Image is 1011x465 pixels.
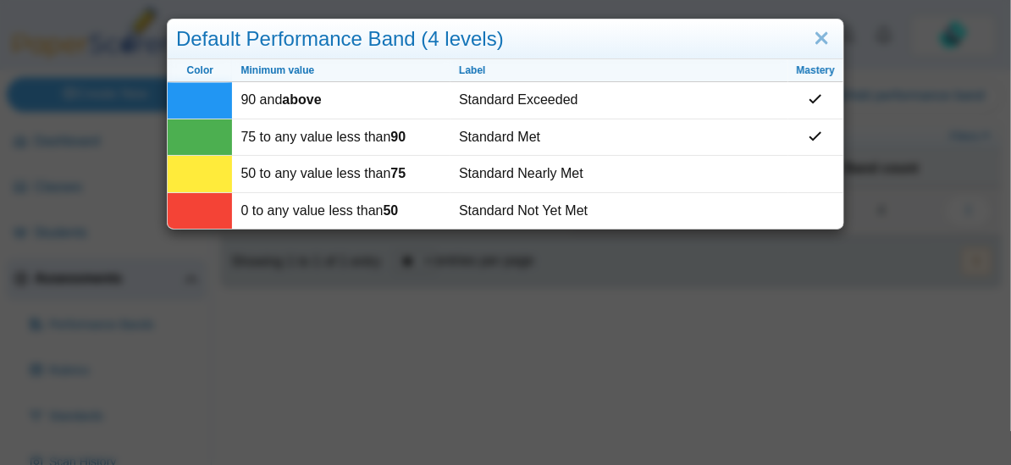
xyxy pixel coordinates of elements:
[809,25,835,53] a: Close
[391,166,406,180] b: 75
[232,119,450,156] td: 75 to any value less than
[450,193,787,229] td: Standard Not Yet Met
[232,59,450,83] th: Minimum value
[232,193,450,229] td: 0 to any value less than
[168,59,232,83] th: Color
[168,19,843,59] div: Default Performance Band (4 levels)
[450,119,787,156] td: Standard Met
[232,82,450,119] td: 90 and
[450,59,787,83] th: Label
[384,203,399,218] b: 50
[788,59,843,83] th: Mastery
[450,156,787,192] td: Standard Nearly Met
[232,156,450,192] td: 50 to any value less than
[450,82,787,119] td: Standard Exceeded
[282,92,321,107] b: above
[391,130,406,144] b: 90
